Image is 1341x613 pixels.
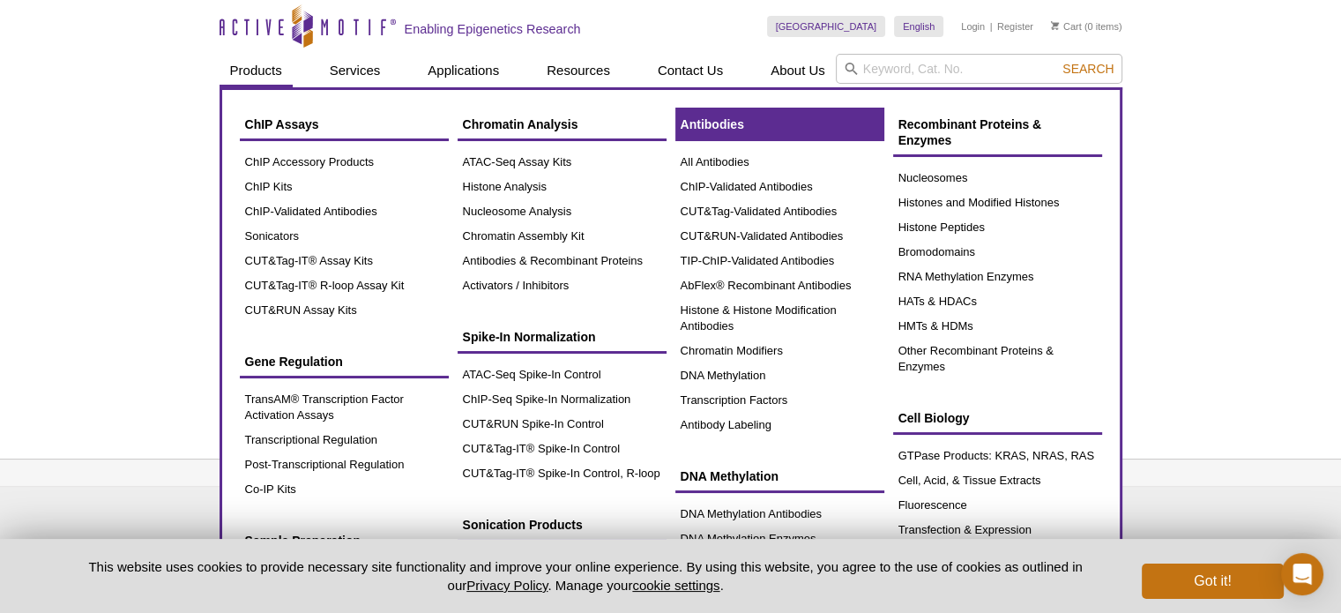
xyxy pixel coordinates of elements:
a: ChIP-Validated Antibodies [240,199,449,224]
a: HATs & HDACs [893,289,1102,314]
a: English [894,16,943,37]
button: Search [1057,61,1119,77]
a: CUT&RUN-Validated Antibodies [675,224,884,249]
a: Applications [417,54,510,87]
a: Login [961,20,985,33]
a: Chromatin Analysis [458,108,667,141]
span: Spike-In Normalization [463,330,596,344]
button: Got it! [1142,564,1283,599]
span: Gene Regulation [245,355,343,369]
a: DNA Methylation [675,460,884,493]
a: Transcriptional Regulation [240,428,449,452]
span: DNA Methylation [681,469,779,483]
a: ChIP-Validated Antibodies [675,175,884,199]
a: Gene Regulation [240,345,449,378]
a: Histones and Modified Histones [893,191,1102,215]
a: Chromatin Modifiers [675,339,884,363]
a: Register [997,20,1033,33]
a: Fluorescence [893,493,1102,518]
h2: Enabling Epigenetics Research [405,21,581,37]
a: Activators / Inhibitors [458,273,667,298]
a: ATAC-Seq Assay Kits [458,150,667,175]
a: DNA Methylation Antibodies [675,502,884,527]
a: Antibodies [675,108,884,141]
a: Post-Transcriptional Regulation [240,452,449,477]
a: ChIP-Seq Spike-In Normalization [458,387,667,412]
a: TIP-ChIP-Validated Antibodies [675,249,884,273]
a: About Us [760,54,836,87]
span: ChIP Assays [245,117,319,131]
a: Resources [536,54,621,87]
a: Chromatin Assembly Kit [458,224,667,249]
a: Other Recombinant Proteins & Enzymes [893,339,1102,379]
a: CUT&Tag-IT® Assay Kits [240,249,449,273]
a: Antibodies & Recombinant Proteins [458,249,667,273]
a: Nucleosome Analysis [458,199,667,224]
a: ChIP Accessory Products [240,150,449,175]
a: All Antibodies [675,150,884,175]
a: Products [220,54,293,87]
a: Spike-In Normalization [458,320,667,354]
a: Transfection & Expression [893,518,1102,542]
a: Privacy Policy [466,578,548,593]
button: cookie settings [632,578,719,593]
img: Your Cart [1051,21,1059,30]
a: Histone & Histone Modification Antibodies [675,298,884,339]
a: CUT&Tag-IT® R-loop Assay Kit [240,273,449,298]
a: CUT&RUN Assay Kits [240,298,449,323]
span: Cell Biology [898,411,970,425]
a: Sonicators [240,224,449,249]
span: Sonication Products [463,518,583,532]
a: CUT&RUN Spike-In Control [458,412,667,437]
a: Bromodomains [893,240,1102,265]
a: ATAC-Seq Spike-In Control [458,363,667,387]
a: Histone Peptides [893,215,1102,240]
span: Chromatin Analysis [463,117,578,131]
a: CUT&Tag-Validated Antibodies [675,199,884,224]
span: Antibodies [681,117,744,131]
a: HMTs & HDMs [893,314,1102,339]
a: Sample Preparation [240,524,449,557]
a: TransAM® Transcription Factor Activation Assays [240,387,449,428]
a: RNA Methylation Enzymes [893,265,1102,289]
a: DNA Methylation [675,363,884,388]
span: Search [1062,62,1114,76]
a: Contact Us [647,54,734,87]
a: Services [319,54,391,87]
a: AbFlex® Recombinant Antibodies [675,273,884,298]
a: Co-IP Kits [240,477,449,502]
input: Keyword, Cat. No. [836,54,1122,84]
span: Recombinant Proteins & Enzymes [898,117,1042,147]
div: Open Intercom Messenger [1281,553,1323,595]
a: DNA Methylation Enzymes [675,527,884,551]
li: | [990,16,993,37]
a: ChIP Assays [240,108,449,141]
a: GTPase Products: KRAS, NRAS, RAS [893,444,1102,468]
a: Cell, Acid, & Tissue Extracts [893,468,1102,493]
a: CUT&Tag-IT® Spike-In Control [458,437,667,461]
a: Transcription Factors [675,388,884,413]
a: Nucleosomes [893,166,1102,191]
a: CUT&Tag-IT® Spike-In Control, R-loop [458,461,667,486]
a: ChIP Kits [240,175,449,199]
p: This website uses cookies to provide necessary site functionality and improve your online experie... [58,557,1114,594]
a: Cell Biology [893,401,1102,435]
a: Antibody Labeling [675,413,884,437]
a: Recombinant Proteins & Enzymes [893,108,1102,157]
li: (0 items) [1051,16,1122,37]
span: Sample Preparation [245,534,361,548]
a: Cart [1051,20,1082,33]
a: Sonication Products [458,508,667,542]
a: [GEOGRAPHIC_DATA] [767,16,886,37]
a: Histone Analysis [458,175,667,199]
